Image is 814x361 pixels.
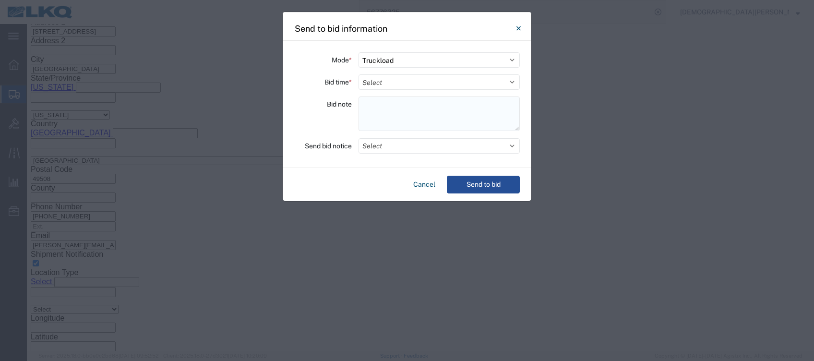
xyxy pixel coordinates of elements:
[305,138,352,154] label: Send bid notice
[295,22,387,35] h4: Send to bid information
[327,96,352,112] label: Bid note
[324,74,352,90] label: Bid time
[447,176,520,193] button: Send to bid
[332,52,352,68] label: Mode
[359,138,520,154] button: Select
[509,19,528,38] button: Close
[409,176,439,193] button: Cancel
